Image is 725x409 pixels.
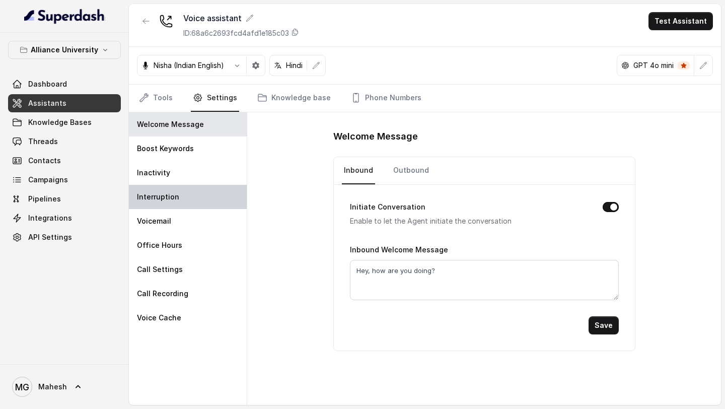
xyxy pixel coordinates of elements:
a: Settings [191,85,239,112]
a: Assistants [8,94,121,112]
p: Hindi [286,60,303,71]
a: Contacts [8,152,121,170]
a: Integrations [8,209,121,227]
a: Threads [8,132,121,151]
a: Outbound [391,157,431,184]
button: Alliance University [8,41,121,59]
p: Nisha (Indian English) [154,60,224,71]
p: Voicemail [137,216,171,226]
p: GPT 4o mini [633,60,674,71]
text: MG [15,382,29,392]
span: API Settings [28,232,72,242]
span: Campaigns [28,175,68,185]
button: Save [589,316,619,334]
span: Knowledge Bases [28,117,92,127]
p: Voice Cache [137,313,181,323]
label: Initiate Conversation [350,201,425,213]
svg: openai logo [621,61,629,70]
p: ID: 68a6c2693fcd4afd1e185c03 [183,28,289,38]
span: Assistants [28,98,66,108]
div: Voice assistant [183,12,299,24]
span: Threads [28,137,58,147]
a: Phone Numbers [349,85,423,112]
a: Campaigns [8,171,121,189]
span: Pipelines [28,194,61,204]
p: Inactivity [137,168,170,178]
p: Boost Keywords [137,144,194,154]
a: Knowledge base [255,85,333,112]
p: Enable to let the Agent initiate the conversation [350,215,587,227]
p: Office Hours [137,240,182,250]
img: light.svg [24,8,105,24]
a: Tools [137,85,175,112]
p: Call Settings [137,264,183,275]
nav: Tabs [137,85,713,112]
a: Knowledge Bases [8,113,121,131]
button: Test Assistant [648,12,713,30]
nav: Tabs [342,157,627,184]
h1: Welcome Message [333,128,635,145]
span: Mahesh [38,382,67,392]
a: Inbound [342,157,375,184]
p: Alliance University [31,44,98,56]
a: API Settings [8,228,121,246]
a: Pipelines [8,190,121,208]
label: Inbound Welcome Message [350,245,448,254]
a: Dashboard [8,75,121,93]
span: Contacts [28,156,61,166]
p: Welcome Message [137,119,204,129]
span: Dashboard [28,79,67,89]
textarea: Hey, how are you doing? [350,260,619,300]
span: Integrations [28,213,72,223]
a: Mahesh [8,373,121,401]
p: Interruption [137,192,179,202]
p: Call Recording [137,289,188,299]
